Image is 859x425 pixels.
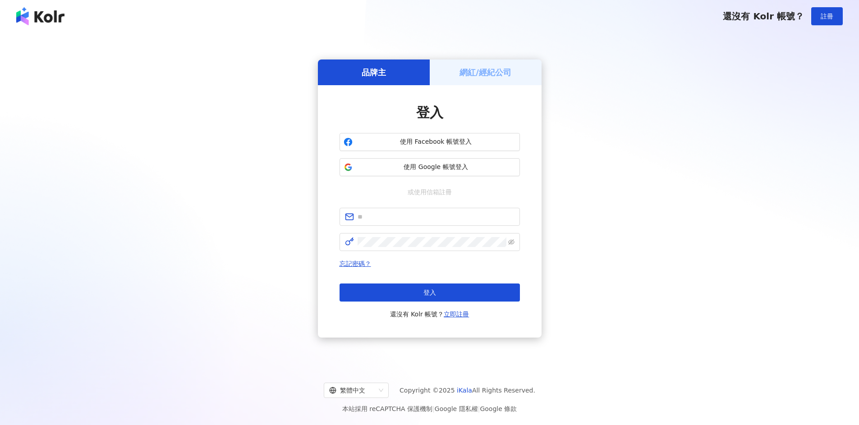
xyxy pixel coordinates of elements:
[329,383,375,398] div: 繁體中文
[340,158,520,176] button: 使用 Google 帳號登入
[811,7,843,25] button: 註冊
[508,239,514,245] span: eye-invisible
[416,105,443,120] span: 登入
[16,7,64,25] img: logo
[340,260,371,267] a: 忘記密碼？
[390,309,469,320] span: 還沒有 Kolr 帳號？
[457,387,472,394] a: iKala
[342,403,517,414] span: 本站採用 reCAPTCHA 保護機制
[435,405,478,412] a: Google 隱私權
[356,163,516,172] span: 使用 Google 帳號登入
[459,67,511,78] h5: 網紅/經紀公司
[432,405,435,412] span: |
[478,405,480,412] span: |
[340,283,520,302] button: 登入
[400,385,535,396] span: Copyright © 2025 All Rights Reserved.
[423,289,436,296] span: 登入
[821,13,833,20] span: 註冊
[356,137,516,146] span: 使用 Facebook 帳號登入
[362,67,386,78] h5: 品牌主
[480,405,517,412] a: Google 條款
[723,11,804,22] span: 還沒有 Kolr 帳號？
[401,187,458,197] span: 或使用信箱註冊
[340,133,520,151] button: 使用 Facebook 帳號登入
[444,311,469,318] a: 立即註冊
